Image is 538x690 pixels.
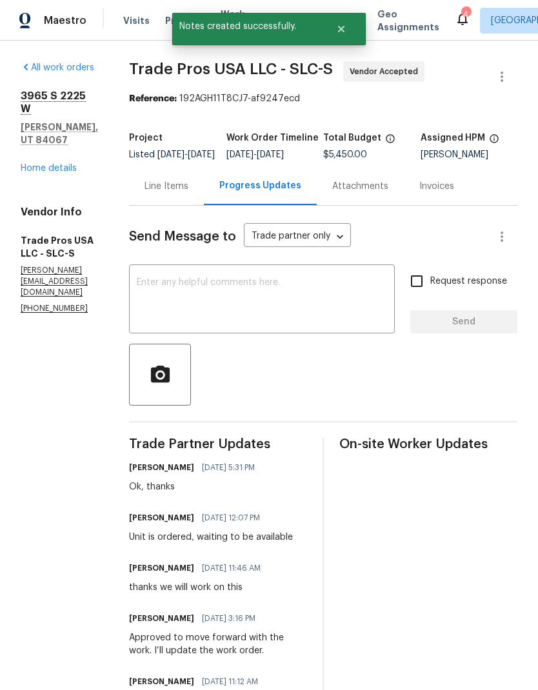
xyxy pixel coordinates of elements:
[377,8,439,34] span: Geo Assignments
[339,438,517,451] span: On-site Worker Updates
[129,230,236,243] span: Send Message to
[21,206,98,219] h4: Vendor Info
[129,612,194,625] h6: [PERSON_NAME]
[129,562,194,575] h6: [PERSON_NAME]
[430,275,507,288] span: Request response
[350,65,423,78] span: Vendor Accepted
[123,14,150,27] span: Visits
[202,612,255,625] span: [DATE] 3:16 PM
[129,631,307,657] div: Approved to move forward with the work. I’ll update the work order.
[202,461,255,474] span: [DATE] 5:31 PM
[221,8,254,34] span: Work Orders
[21,63,94,72] a: All work orders
[129,511,194,524] h6: [PERSON_NAME]
[21,234,98,260] h5: Trade Pros USA LLC - SLC-S
[165,14,205,27] span: Projects
[226,150,254,159] span: [DATE]
[129,133,163,143] h5: Project
[219,179,301,192] div: Progress Updates
[332,180,388,193] div: Attachments
[202,511,260,524] span: [DATE] 12:07 PM
[489,133,499,150] span: The hpm assigned to this work order.
[129,480,263,493] div: Ok, thanks
[129,531,293,544] div: Unit is ordered, waiting to be available
[144,180,188,193] div: Line Items
[129,581,268,594] div: thanks we will work on this
[323,150,367,159] span: $5,450.00
[419,180,454,193] div: Invoices
[226,150,284,159] span: -
[385,133,395,150] span: The total cost of line items that have been proposed by Opendoor. This sum includes line items th...
[157,150,184,159] span: [DATE]
[129,61,333,77] span: Trade Pros USA LLC - SLC-S
[421,133,485,143] h5: Assigned HPM
[323,133,381,143] h5: Total Budget
[129,94,177,103] b: Reference:
[129,461,194,474] h6: [PERSON_NAME]
[188,150,215,159] span: [DATE]
[129,675,194,688] h6: [PERSON_NAME]
[129,92,517,105] div: 192AGH11T8CJ7-af9247ecd
[202,562,261,575] span: [DATE] 11:46 AM
[226,133,319,143] h5: Work Order Timeline
[461,8,470,21] div: 4
[129,150,215,159] span: Listed
[44,14,86,27] span: Maestro
[257,150,284,159] span: [DATE]
[202,675,258,688] span: [DATE] 11:12 AM
[157,150,215,159] span: -
[129,438,307,451] span: Trade Partner Updates
[244,226,351,248] div: Trade partner only
[172,13,320,40] span: Notes created successfully.
[421,150,518,159] div: [PERSON_NAME]
[21,164,77,173] a: Home details
[320,16,363,42] button: Close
